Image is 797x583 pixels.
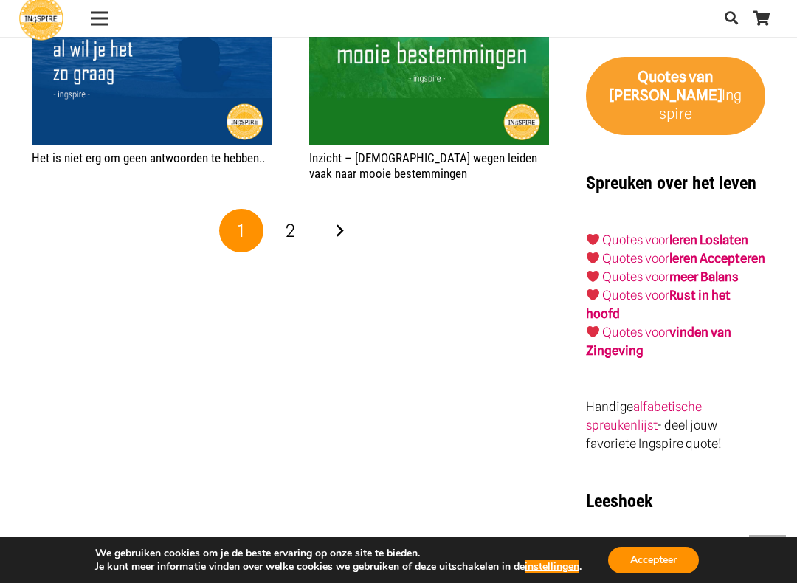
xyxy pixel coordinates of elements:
[602,269,739,284] a: Quotes voormeer Balans
[268,209,312,253] a: Pagina 2
[587,233,599,246] img: ❤
[638,68,686,86] strong: Quotes
[219,209,263,253] span: Pagina 1
[669,269,739,284] strong: meer Balans
[586,399,702,432] a: alfabetische spreukenlijst
[586,57,766,135] a: Quotes van [PERSON_NAME]Ingspire
[238,220,244,241] span: 1
[669,232,748,247] a: leren Loslaten
[286,220,295,241] span: 2
[309,151,537,180] a: Inzicht – [DEMOGRAPHIC_DATA] wegen leiden vaak naar mooie bestemmingen
[586,288,731,321] a: Quotes voorRust in het hoofd
[669,251,765,266] a: leren Accepteren
[587,325,599,338] img: ❤
[608,547,699,573] button: Accepteer
[749,535,786,572] a: Terug naar top
[586,398,766,453] p: Handige - deel jouw favoriete Ingspire quote!
[586,173,756,193] strong: Spreuken over het leven
[602,251,669,266] a: Quotes voor
[717,1,746,36] a: Zoeken
[610,68,722,104] strong: van [PERSON_NAME]
[587,270,599,283] img: ❤
[602,232,669,247] a: Quotes voor
[587,289,599,301] img: ❤
[95,547,582,560] p: We gebruiken cookies om je de beste ervaring op onze site te bieden.
[586,325,731,358] a: Quotes voorvinden van Zingeving
[525,560,579,573] button: instellingen
[587,252,599,264] img: ❤
[95,560,582,573] p: Je kunt meer informatie vinden over welke cookies we gebruiken of deze uitschakelen in de .
[586,491,652,511] strong: Leeshoek
[32,151,265,165] a: Het is niet erg om geen antwoorden te hebben..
